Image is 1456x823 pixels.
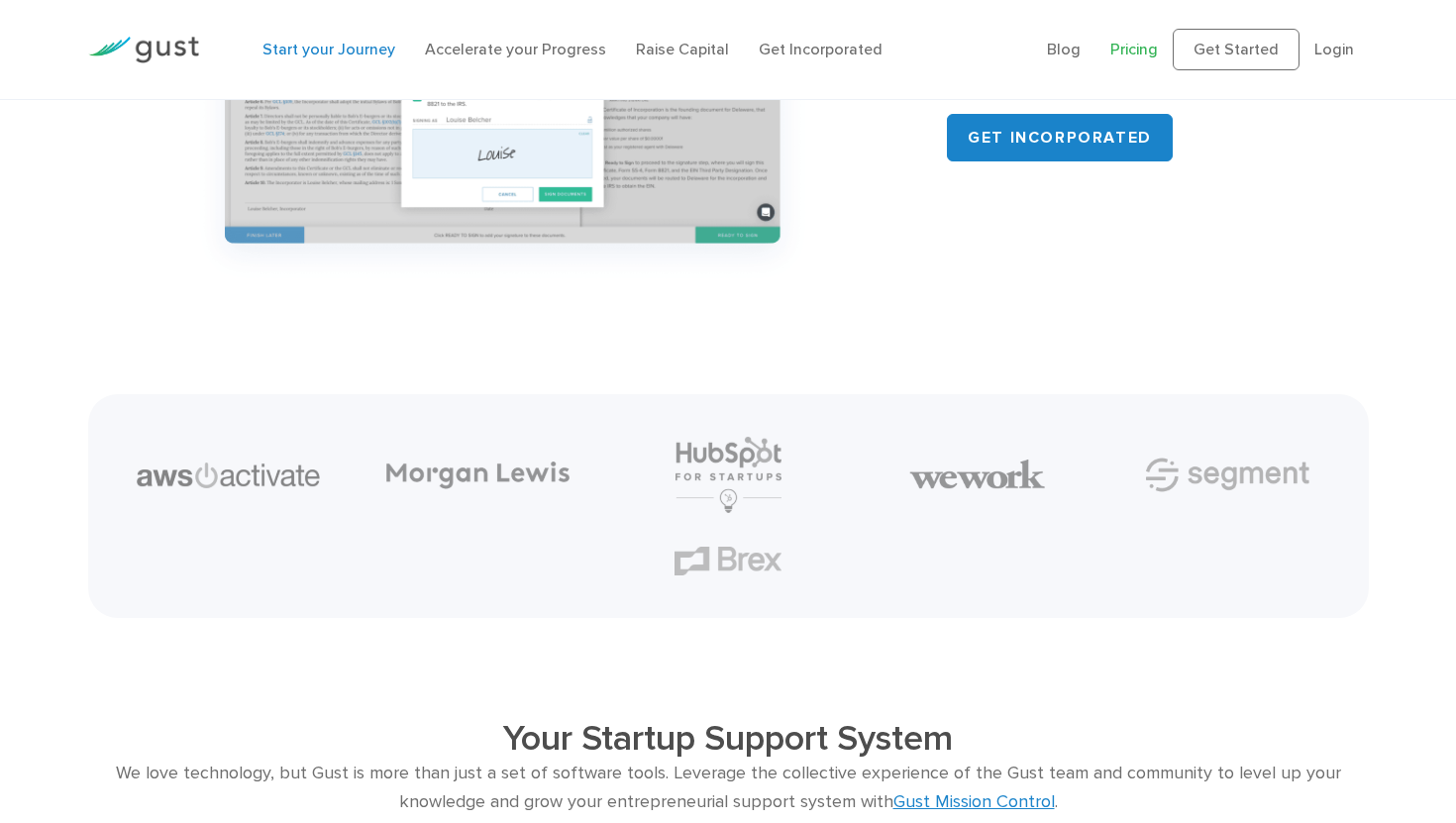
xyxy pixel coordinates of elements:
[1144,441,1311,509] img: Segment
[1314,40,1354,58] a: Login
[88,760,1369,817] div: We love technology, but Gust is more than just a set of software tools. Leverage the collective e...
[1173,29,1300,70] a: Get Started
[676,437,781,513] img: Hubspot
[1110,40,1158,58] a: Pricing
[216,717,1240,760] h2: Your Startup Support System
[909,458,1046,491] img: We Work
[893,791,1055,812] a: Gust Mission Control
[636,40,729,58] a: Raise Capital
[675,547,781,575] img: Brex
[262,40,395,58] a: Start your Journey
[137,463,320,488] img: Aws
[759,40,883,58] a: Get Incorporated
[947,114,1173,161] a: Get incorporated
[425,40,606,58] a: Accelerate your Progress
[1047,40,1081,58] a: Blog
[88,37,199,63] img: Gust Logo
[386,462,570,489] img: Morgan Lewis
